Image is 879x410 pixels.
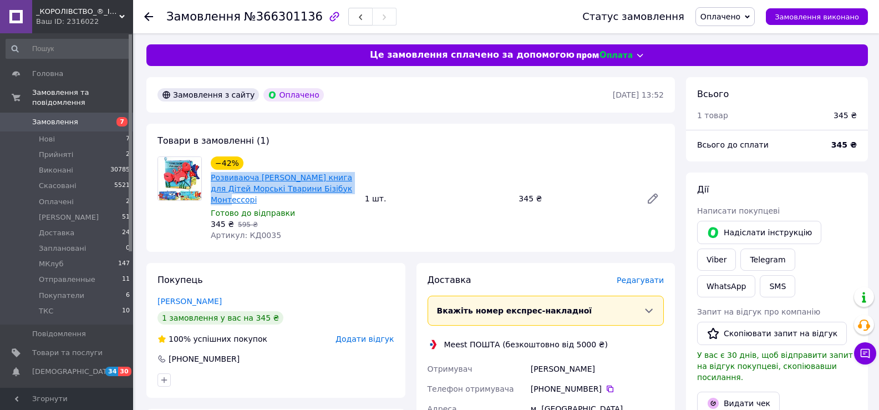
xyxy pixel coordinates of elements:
span: 595 ₴ [238,221,258,229]
span: Готово до відправки [211,209,295,217]
button: Замовлення виконано [766,8,868,25]
span: Нові [39,134,55,144]
span: Замовлення та повідомлення [32,88,133,108]
div: 1 замовлення у вас на 345 ₴ [157,311,283,325]
b: 345 ₴ [831,140,857,149]
div: 345 ₴ [514,191,637,206]
img: Розвиваюча Фетрова книга для Дітей Морські Тварини Бізібук Монтессорі [158,157,201,200]
span: Показники роботи компанії [32,386,103,406]
span: Покупець [157,275,203,285]
span: 51 [122,212,130,222]
time: [DATE] 13:52 [613,90,664,99]
span: У вас є 30 днів, щоб відправити запит на відгук покупцеві, скопіювавши посилання. [697,351,853,382]
span: Всього [697,89,729,99]
span: Головна [32,69,63,79]
span: 6 [126,291,130,301]
span: 345 ₴ [211,220,234,229]
span: Дії [697,184,709,195]
span: Отправленные [39,275,95,285]
span: Це замовлення сплачено за допомогою [370,49,575,62]
span: Оплачено [700,12,740,21]
span: 7 [126,134,130,144]
button: SMS [760,275,795,297]
span: Покупатели [39,291,84,301]
span: [DEMOGRAPHIC_DATA] [32,367,114,377]
div: Meest ПОШТА (безкоштовно від 5000 ₴) [441,339,611,350]
span: Товари та послуги [32,348,103,358]
span: Повідомлення [32,329,86,339]
span: _КОРОЛІВСТВО_®_ІГРАШОК_ [36,7,119,17]
span: Товари в замовленні (1) [157,135,270,146]
a: Viber [697,249,736,271]
span: Доставка [39,228,74,238]
div: [PERSON_NAME] [529,359,666,379]
span: 30785 [110,165,130,175]
span: Доставка [428,275,471,285]
div: 345 ₴ [834,110,857,121]
span: Замовлення [32,117,78,127]
span: 7 [116,117,128,126]
span: 30 [118,367,131,376]
span: Телефон отримувача [428,384,514,393]
span: №366301136 [244,10,323,23]
span: 10 [122,306,130,316]
span: 5521 [114,181,130,191]
span: 11 [122,275,130,285]
div: 1 шт. [360,191,515,206]
input: Пошук [6,39,131,59]
div: Замовлення з сайту [157,88,259,102]
span: Замовлення [166,10,241,23]
a: [PERSON_NAME] [157,297,222,306]
span: Виконані [39,165,73,175]
span: Артикул: КД0035 [211,231,281,240]
span: Оплачені [39,197,74,207]
div: Повернутися назад [144,11,153,22]
span: Додати відгук [336,335,394,343]
div: Ваш ID: 2316022 [36,17,133,27]
span: 24 [122,228,130,238]
div: [PHONE_NUMBER] [167,353,241,365]
a: WhatsApp [697,275,755,297]
span: Замовлення виконано [775,13,859,21]
button: Чат з покупцем [854,342,876,365]
span: Прийняті [39,150,73,160]
div: [PHONE_NUMBER] [531,383,664,394]
div: успішних покупок [157,333,267,345]
span: Запит на відгук про компанію [697,307,820,316]
span: 147 [118,259,130,269]
a: Редагувати [642,188,664,210]
span: [PERSON_NAME] [39,212,99,222]
div: Статус замовлення [582,11,684,22]
span: Редагувати [617,276,664,285]
span: 34 [105,367,118,376]
a: Telegram [740,249,795,271]
span: 100% [169,335,191,343]
span: Вкажіть номер експрес-накладної [437,306,592,315]
span: 0 [126,244,130,254]
span: Написати покупцеві [697,206,780,215]
a: Розвиваюча [PERSON_NAME] книга для Дітей Морські Тварини Бізібук Монтессорі [211,173,352,204]
span: 2 [126,150,130,160]
span: МКлуб [39,259,63,269]
span: Отримувач [428,365,472,373]
span: Заплановані [39,244,86,254]
span: 2 [126,197,130,207]
div: Оплачено [263,88,323,102]
span: Всього до сплати [697,140,769,149]
span: 1 товар [697,111,728,120]
span: Скасовані [39,181,77,191]
button: Скопіювати запит на відгук [697,322,847,345]
div: −42% [211,156,243,170]
span: ТКС [39,306,53,316]
button: Надіслати інструкцію [697,221,821,244]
